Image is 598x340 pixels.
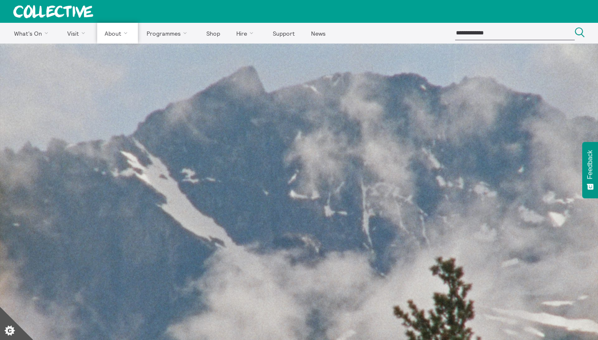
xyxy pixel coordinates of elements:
a: Visit [60,23,96,44]
span: Feedback [586,150,594,179]
a: Shop [199,23,227,44]
a: Programmes [140,23,198,44]
a: What's On [7,23,59,44]
a: Hire [229,23,264,44]
a: Support [265,23,302,44]
a: News [304,23,333,44]
a: About [97,23,138,44]
button: Feedback - Show survey [582,142,598,198]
